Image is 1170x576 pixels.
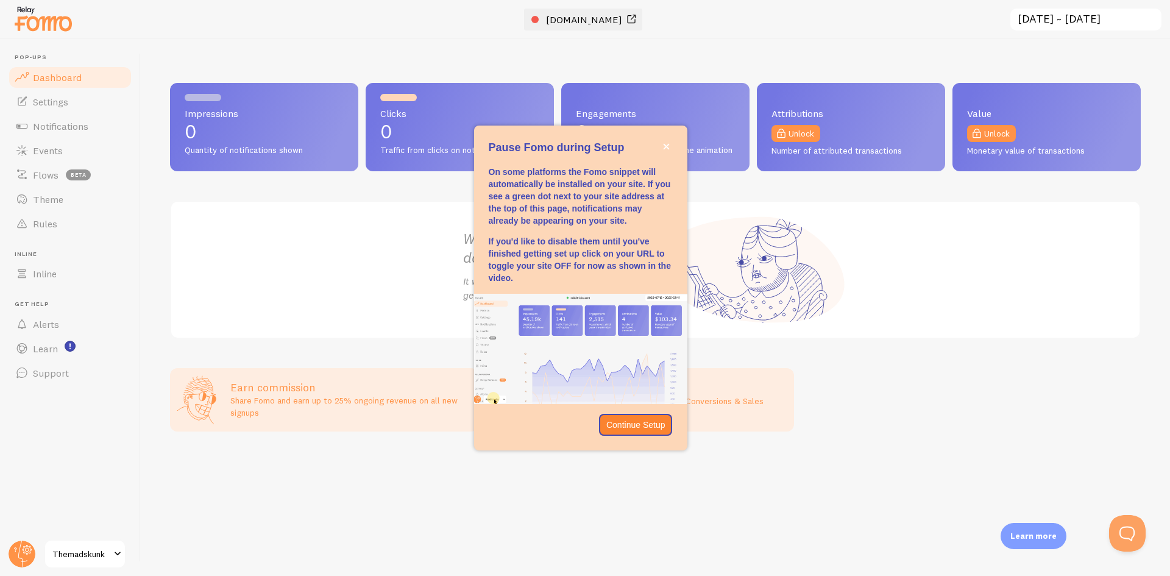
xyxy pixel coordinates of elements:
a: Unlock [771,125,820,142]
span: Engagements [576,108,735,118]
svg: <p>Watch New Feature Tutorials!</p> [65,341,76,352]
a: Unlock [967,125,1016,142]
span: beta [66,169,91,180]
h3: Earn commission [230,380,471,394]
a: Rules [7,212,133,236]
img: fomo-relay-logo-orange.svg [13,3,74,34]
div: Pause Fomo during Setup [474,126,687,450]
span: Notifications [33,120,88,132]
span: Get Help [15,300,133,308]
span: Traffic from clicks on notifications [380,145,539,156]
a: Themadskunk [44,539,126,569]
span: Inline [15,251,133,258]
button: Continue Setup [599,414,673,436]
span: Themadskunk [52,547,110,561]
button: close, [660,140,673,153]
p: 0 [380,122,539,141]
span: Rules [33,218,57,230]
span: Value [967,108,1126,118]
p: Share Fomo and earn up to 25% ongoing revenue on all new signups [230,394,471,419]
p: 0 [576,122,735,141]
span: Events [33,144,63,157]
h2: We're capturing data for you [463,229,656,267]
a: Notifications [7,114,133,138]
span: Learn [33,343,58,355]
span: Support [33,367,69,379]
a: Learn [7,336,133,361]
span: Alerts [33,318,59,330]
span: Pop-ups [15,54,133,62]
a: Alerts [7,312,133,336]
a: Events [7,138,133,163]
span: Quantity of notifications shown [185,145,344,156]
span: Attributions [771,108,931,118]
a: Settings [7,90,133,114]
iframe: Help Scout Beacon - Open [1109,515,1146,552]
p: Pause Fomo during Setup [489,140,673,156]
span: Theme [33,193,63,205]
p: 0 [185,122,344,141]
span: Inline [33,268,57,280]
a: Dashboard [7,65,133,90]
a: Inline [7,261,133,286]
p: Continue Setup [606,419,665,431]
span: Flows [33,169,58,181]
a: Flows beta [7,163,133,187]
a: Support [7,361,133,385]
span: Settings [33,96,68,108]
span: Monetary value of transactions [967,146,1126,157]
span: Impressions [185,108,344,118]
span: Dashboard [33,71,82,84]
p: Learn more [1010,530,1057,542]
span: Clicks [380,108,539,118]
p: If you'd like to disable them until you've finished getting set up click on your URL to toggle yo... [489,235,673,284]
a: Theme [7,187,133,212]
p: On some platforms the Fomo snippet will automatically be installed on your site. If you see a gre... [489,166,673,227]
p: It will be ready once you get some traffic [463,274,656,302]
div: Learn more [1001,523,1066,549]
span: Number of attributed transactions [771,146,931,157]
